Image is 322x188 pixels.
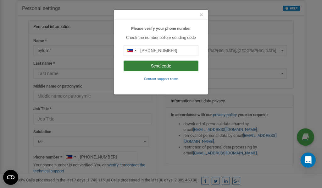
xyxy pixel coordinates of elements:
b: Please verify your phone number [131,26,191,31]
button: Send code [124,61,198,71]
div: Open Intercom Messenger [301,153,316,168]
button: Close [200,12,203,18]
a: Contact support team [144,76,178,81]
p: Check the number before sending code [124,35,198,41]
button: Open CMP widget [3,170,18,185]
input: 0905 123 4567 [124,45,198,56]
div: Telephone country code [124,46,138,56]
span: × [200,11,203,19]
small: Contact support team [144,77,178,81]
